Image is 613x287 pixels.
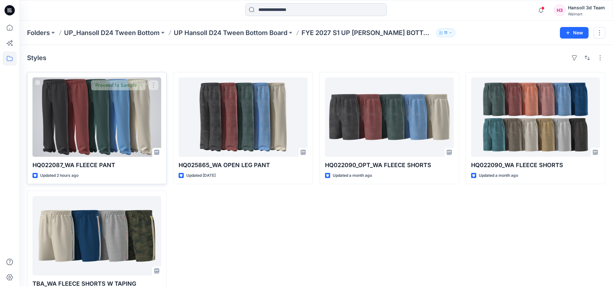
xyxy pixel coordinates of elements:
[33,161,161,170] p: HQ022087_WA FLEECE PANT
[27,28,50,37] a: Folders
[179,77,307,157] a: HQ025865_WA OPEN LEG PANT
[40,172,79,179] p: Updated 2 hours ago
[302,28,433,37] p: FYE 2027 S1 UP [PERSON_NAME] BOTTOM
[436,28,455,37] button: 11
[179,161,307,170] p: HQ025865_WA OPEN LEG PANT
[471,77,600,157] a: HQ022090_WA FLEECE SHORTS
[479,172,518,179] p: Updated a month ago
[33,196,161,275] a: TBA_WA FLEECE SHORTS W TAPING
[325,77,454,157] a: HQ022090_OPT_WA FLEECE SHORTS
[64,28,160,37] a: UP_Hansoll D24 Tween Bottom
[554,4,565,16] div: H3
[174,28,287,37] a: UP Hansoll D24 Tween Bottom Board
[568,12,605,16] div: Walmart
[444,29,447,36] p: 11
[471,161,600,170] p: HQ022090_WA FLEECE SHORTS
[186,172,216,179] p: Updated [DATE]
[325,161,454,170] p: HQ022090_OPT_WA FLEECE SHORTS
[27,54,46,62] h4: Styles
[560,27,589,39] button: New
[33,77,161,157] a: HQ022087_WA FLEECE PANT
[333,172,372,179] p: Updated a month ago
[568,4,605,12] div: Hansoll 3d Team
